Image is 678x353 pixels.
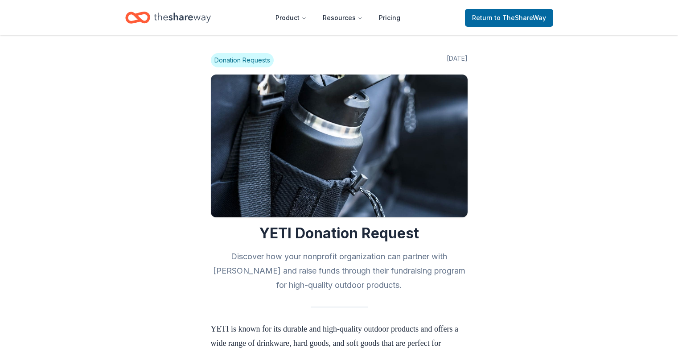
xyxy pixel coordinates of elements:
[211,224,468,242] h1: YETI Donation Request
[447,53,468,67] span: [DATE]
[125,7,211,28] a: Home
[316,9,370,27] button: Resources
[494,14,546,21] span: to TheShareWay
[268,9,314,27] button: Product
[465,9,553,27] a: Returnto TheShareWay
[268,7,407,28] nav: Main
[211,53,274,67] span: Donation Requests
[372,9,407,27] a: Pricing
[472,12,546,23] span: Return
[211,75,468,217] img: Image for YETI Donation Request
[211,249,468,292] h2: Discover how your nonprofit organization can partner with [PERSON_NAME] and raise funds through t...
